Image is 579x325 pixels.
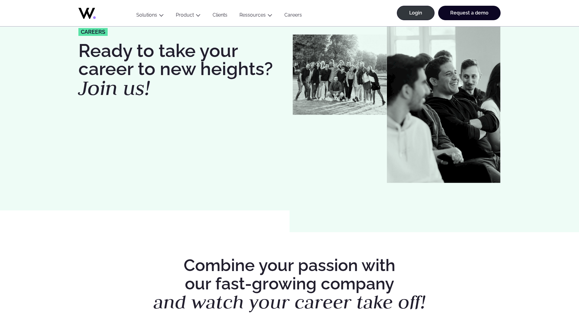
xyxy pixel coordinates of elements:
[153,290,426,314] em: and watch your career take off!
[176,12,194,18] a: Product
[207,12,233,20] a: Clients
[170,12,207,20] button: Product
[239,12,266,18] a: Ressources
[539,285,571,317] iframe: Chatbot
[78,42,286,98] h1: Ready to take your career to new heights?
[130,12,170,20] button: Solutions
[78,74,150,101] em: Join us!
[81,29,105,35] span: careers
[135,256,444,312] h2: Combine your passion with our fast-growing company
[278,12,308,20] a: Careers
[293,34,387,115] img: Whozzies-Team-Revenue
[233,12,278,20] button: Ressources
[397,6,435,20] a: Login
[438,6,501,20] a: Request a demo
